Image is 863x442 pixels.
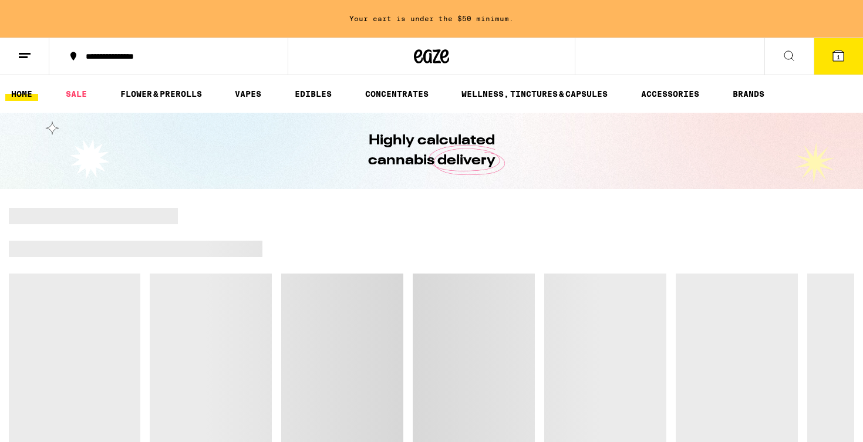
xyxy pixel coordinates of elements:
[335,131,528,171] h1: Highly calculated cannabis delivery
[289,87,338,101] a: EDIBLES
[229,87,267,101] a: VAPES
[456,87,613,101] a: WELLNESS, TINCTURES & CAPSULES
[60,87,93,101] a: SALE
[114,87,208,101] a: FLOWER & PREROLLS
[5,87,38,101] a: HOME
[814,38,863,75] button: 1
[837,53,840,60] span: 1
[727,87,770,101] a: BRANDS
[635,87,705,101] a: ACCESSORIES
[359,87,434,101] a: CONCENTRATES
